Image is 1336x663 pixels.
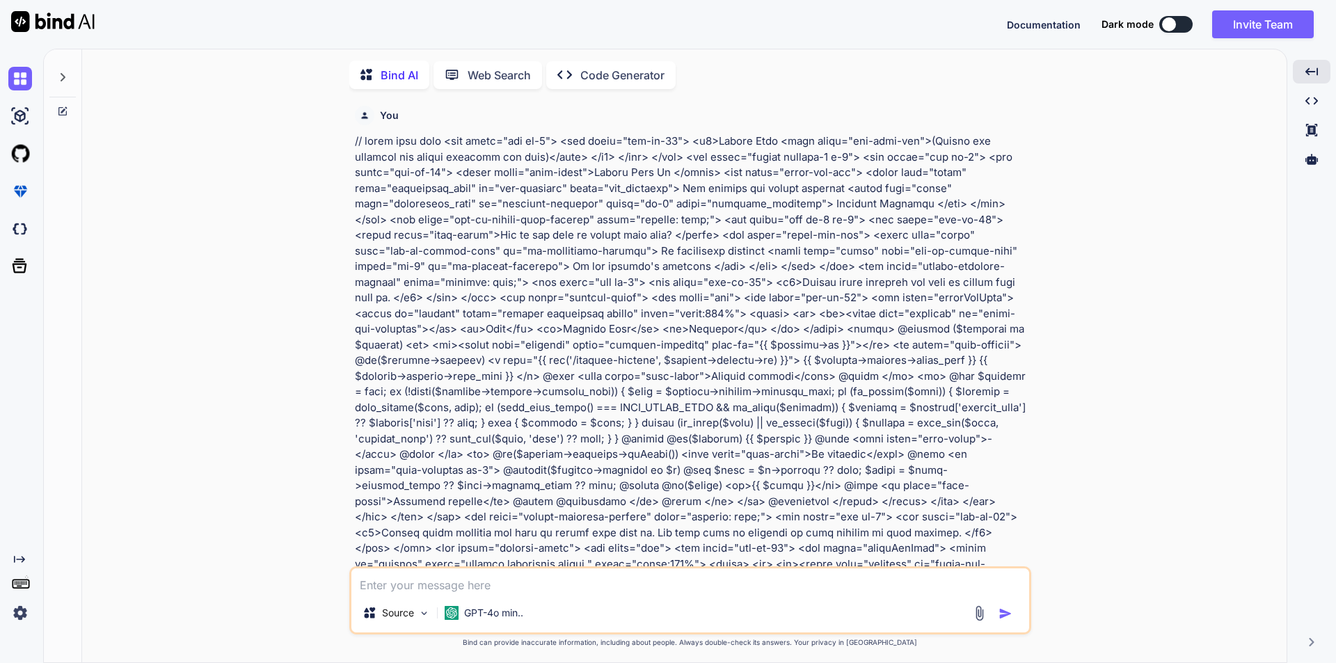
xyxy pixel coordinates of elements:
[382,606,414,620] p: Source
[8,179,32,203] img: premium
[1212,10,1314,38] button: Invite Team
[999,607,1012,621] img: icon
[8,67,32,90] img: chat
[8,601,32,625] img: settings
[381,67,418,83] p: Bind AI
[1007,17,1081,32] button: Documentation
[445,606,459,620] img: GPT-4o mini
[464,606,523,620] p: GPT-4o min..
[8,142,32,166] img: githubLight
[1102,17,1154,31] span: Dark mode
[580,67,665,83] p: Code Generator
[11,11,95,32] img: Bind AI
[349,637,1031,648] p: Bind can provide inaccurate information, including about people. Always double-check its answers....
[1007,19,1081,31] span: Documentation
[8,217,32,241] img: darkCloudIdeIcon
[8,104,32,128] img: ai-studio
[468,67,531,83] p: Web Search
[971,605,987,621] img: attachment
[380,109,399,122] h6: You
[418,607,430,619] img: Pick Models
